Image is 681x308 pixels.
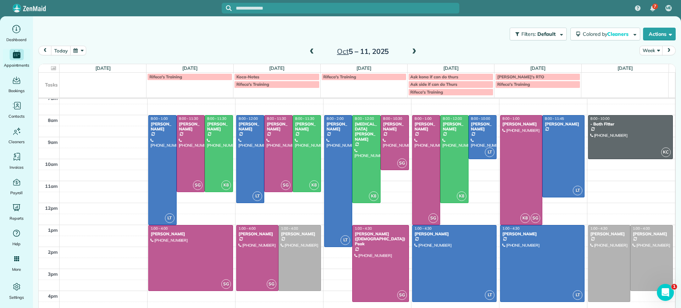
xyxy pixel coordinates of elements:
[428,213,438,223] span: SG
[502,122,540,127] div: [PERSON_NAME]
[236,74,259,79] span: Koca-Notes
[3,125,30,145] a: Cleaners
[45,161,58,167] span: 10am
[226,5,232,11] svg: Focus search
[267,279,276,289] span: SG
[666,5,671,11] span: ME
[6,36,27,43] span: Dashboard
[661,147,671,157] span: KC
[326,122,350,132] div: [PERSON_NAME]
[327,116,344,121] span: 8:00 - 2:00
[645,1,660,16] div: 7 unread notifications
[531,213,540,223] span: SG
[383,122,407,132] div: [PERSON_NAME]
[397,290,407,300] span: SG
[497,82,530,87] span: Rifeca's Training
[521,31,536,37] span: Filters:
[3,202,30,222] a: Reports
[471,122,495,132] div: [PERSON_NAME]
[95,65,111,71] a: [DATE]
[3,177,30,196] a: Payroll
[239,226,256,231] span: 1:00 - 4:00
[10,164,24,171] span: Invoices
[442,122,466,132] div: [PERSON_NAME]
[151,226,168,231] span: 1:00 - 4:00
[502,231,583,236] div: [PERSON_NAME]
[520,213,530,223] span: K8
[632,231,671,236] div: [PERSON_NAME]
[12,240,21,247] span: Help
[414,122,438,132] div: [PERSON_NAME]
[48,249,58,255] span: 2pm
[591,226,608,231] span: 1:00 - 4:30
[545,116,564,121] span: 8:00 - 11:45
[9,138,24,145] span: Cleaners
[485,147,494,157] span: LT
[573,290,582,300] span: LT
[323,74,356,79] span: Rifeca's Training
[590,122,671,127] div: - Bath Fitter
[309,180,319,190] span: K8
[45,205,58,211] span: 12pm
[238,231,276,236] div: [PERSON_NAME]
[457,191,466,201] span: K8
[410,89,443,95] span: Rifeca's Training
[530,65,546,71] a: [DATE]
[485,290,494,300] span: LT
[340,235,350,245] span: LT
[356,65,372,71] a: [DATE]
[643,28,676,40] button: Actions
[9,113,24,120] span: Contacts
[383,116,402,121] span: 8:00 - 10:30
[165,213,175,223] span: LT
[151,116,168,121] span: 8:00 - 1:00
[179,116,198,121] span: 8:00 - 11:30
[497,74,544,79] span: [PERSON_NAME]'s RTO
[319,47,407,55] h2: 5 – 11, 2025
[537,31,556,37] span: Default
[570,28,640,40] button: Colored byCleaners
[207,116,226,121] span: 8:00 - 11:30
[253,191,262,201] span: LT
[369,191,378,201] span: K8
[207,122,231,132] div: [PERSON_NAME]
[269,65,284,71] a: [DATE]
[3,23,30,43] a: Dashboard
[503,226,520,231] span: 1:00 - 4:30
[657,284,674,301] iframe: Intercom live chat
[3,100,30,120] a: Contacts
[267,116,286,121] span: 8:00 - 11:30
[355,226,372,231] span: 1:00 - 4:30
[10,215,24,222] span: Reports
[607,31,630,37] span: Cleaners
[591,116,610,121] span: 8:00 - 10:00
[48,271,58,277] span: 3pm
[583,31,631,37] span: Colored by
[354,231,406,247] div: [PERSON_NAME] ([DEMOGRAPHIC_DATA]) Peak
[266,122,290,132] div: [PERSON_NAME]
[443,65,459,71] a: [DATE]
[295,122,319,132] div: [PERSON_NAME]
[618,65,633,71] a: [DATE]
[182,65,198,71] a: [DATE]
[443,116,462,121] span: 8:00 - 12:00
[48,139,58,145] span: 9am
[45,183,58,189] span: 11am
[149,74,182,79] span: Rifeca's Training
[654,4,656,9] span: 7
[640,46,663,55] button: Week
[9,87,25,94] span: Bookings
[281,231,319,236] div: [PERSON_NAME]
[410,82,458,87] span: Ask side if can do Thurs
[544,122,582,127] div: [PERSON_NAME]
[4,62,29,69] span: Appointments
[3,74,30,94] a: Bookings
[410,74,458,79] span: Ask kona if can do thurs
[671,284,677,290] span: 1
[573,186,582,195] span: LT
[590,231,629,236] div: [PERSON_NAME]
[510,28,567,40] button: Filters: Default
[236,82,269,87] span: Rifeca's Training
[38,46,52,55] button: prev
[48,293,58,299] span: 4pm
